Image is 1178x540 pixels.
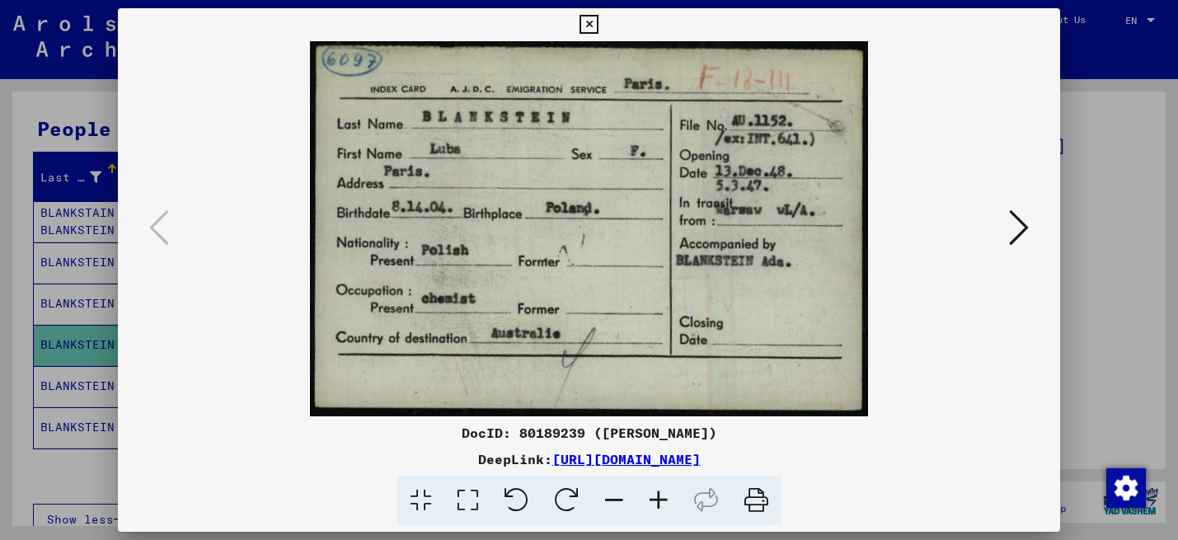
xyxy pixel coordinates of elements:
img: 001.jpg [174,41,1004,416]
div: DeepLink: [118,449,1060,469]
div: Zustimmung ändern [1105,467,1145,507]
div: DocID: 80189239 ([PERSON_NAME]) [118,423,1060,443]
a: [URL][DOMAIN_NAME] [552,451,701,467]
img: Zustimmung ändern [1106,468,1146,508]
